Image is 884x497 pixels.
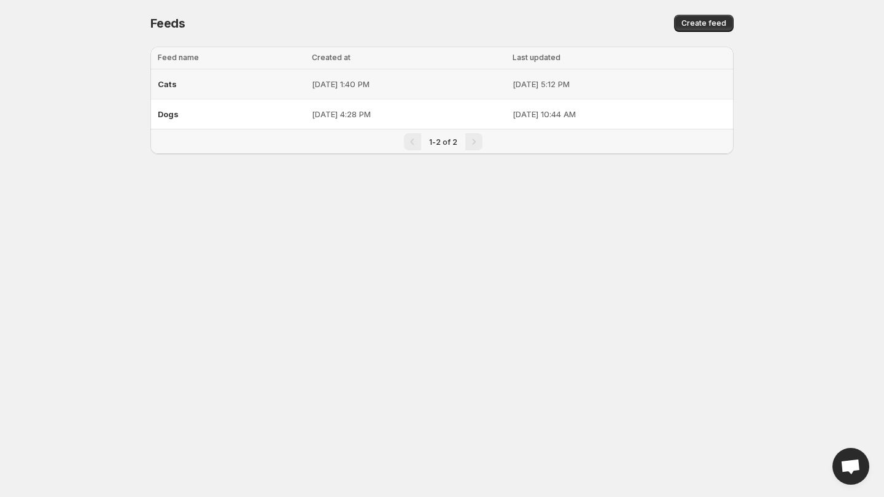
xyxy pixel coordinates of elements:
[150,129,734,154] nav: Pagination
[674,15,734,32] button: Create feed
[312,78,505,90] p: [DATE] 1:40 PM
[150,16,185,31] span: Feeds
[513,53,560,62] span: Last updated
[832,448,869,485] a: Open chat
[312,108,505,120] p: [DATE] 4:28 PM
[158,53,199,62] span: Feed name
[513,108,726,120] p: [DATE] 10:44 AM
[312,53,351,62] span: Created at
[513,78,726,90] p: [DATE] 5:12 PM
[429,137,457,147] span: 1-2 of 2
[158,109,179,119] span: Dogs
[681,18,726,28] span: Create feed
[158,79,177,89] span: Cats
